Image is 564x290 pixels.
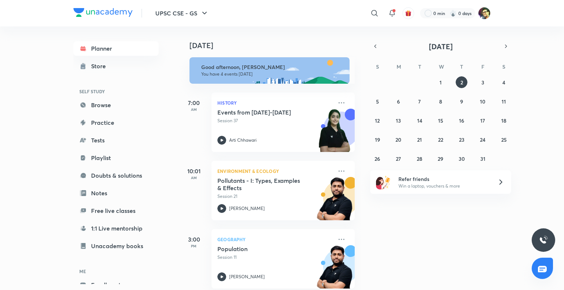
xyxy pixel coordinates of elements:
img: unacademy [314,109,355,159]
button: October 3, 2025 [477,76,489,88]
img: unacademy [314,177,355,228]
button: October 23, 2025 [456,134,467,145]
a: Browse [73,98,159,112]
abbr: October 23, 2025 [459,136,464,143]
button: October 21, 2025 [414,134,426,145]
button: October 8, 2025 [435,95,446,107]
button: October 27, 2025 [393,153,404,164]
button: October 9, 2025 [456,95,467,107]
p: Win a laptop, vouchers & more [398,183,489,189]
h4: [DATE] [189,41,362,50]
img: streak [449,10,457,17]
a: Planner [73,41,159,56]
div: Store [91,62,110,70]
a: Company Logo [73,8,133,19]
a: Free live classes [73,203,159,218]
abbr: Wednesday [439,63,444,70]
button: October 1, 2025 [435,76,446,88]
button: October 24, 2025 [477,134,489,145]
img: referral [376,175,391,189]
a: Practice [73,115,159,130]
abbr: October 2, 2025 [460,79,463,86]
p: AM [179,175,209,180]
button: October 11, 2025 [498,95,510,107]
abbr: October 20, 2025 [395,136,401,143]
h5: Events from 1939-1942 [217,109,309,116]
a: Store [73,59,159,73]
button: October 12, 2025 [372,115,383,126]
abbr: October 31, 2025 [480,155,485,162]
a: Notes [73,186,159,200]
button: October 4, 2025 [498,76,510,88]
span: [DATE] [429,41,453,51]
abbr: Sunday [376,63,379,70]
abbr: October 30, 2025 [459,155,465,162]
button: October 6, 2025 [393,95,404,107]
abbr: October 24, 2025 [480,136,485,143]
abbr: October 17, 2025 [480,117,485,124]
button: October 2, 2025 [456,76,467,88]
p: You have 4 events [DATE] [201,71,343,77]
abbr: October 4, 2025 [502,79,505,86]
img: ttu [539,236,548,244]
p: Geography [217,235,333,244]
abbr: Thursday [460,63,463,70]
h5: 10:01 [179,167,209,175]
abbr: October 25, 2025 [501,136,507,143]
button: October 17, 2025 [477,115,489,126]
p: PM [179,244,209,248]
h5: Pollutants - I: Types, Examples & Effects [217,177,309,192]
p: Session 11 [217,254,333,261]
a: 1:1 Live mentorship [73,221,159,236]
abbr: Friday [481,63,484,70]
p: Arti Chhawari [229,137,257,144]
a: Playlist [73,151,159,165]
abbr: October 21, 2025 [417,136,422,143]
abbr: October 10, 2025 [480,98,485,105]
p: Environment & Ecology [217,167,333,175]
button: UPSC CSE - GS [151,6,213,21]
abbr: October 26, 2025 [375,155,380,162]
button: avatar [402,7,414,19]
abbr: October 11, 2025 [502,98,506,105]
abbr: October 5, 2025 [376,98,379,105]
abbr: October 13, 2025 [396,117,401,124]
button: October 15, 2025 [435,115,446,126]
button: October 31, 2025 [477,153,489,164]
h5: Population [217,245,309,253]
p: [PERSON_NAME] [229,273,265,280]
abbr: Tuesday [418,63,421,70]
abbr: October 12, 2025 [375,117,380,124]
abbr: October 29, 2025 [438,155,443,162]
p: Session 21 [217,193,333,200]
abbr: October 27, 2025 [396,155,401,162]
button: October 20, 2025 [393,134,404,145]
a: Doubts & solutions [73,168,159,183]
p: AM [179,107,209,112]
abbr: October 3, 2025 [481,79,484,86]
button: October 14, 2025 [414,115,426,126]
abbr: October 15, 2025 [438,117,443,124]
h6: Good afternoon, [PERSON_NAME] [201,64,343,70]
abbr: October 28, 2025 [417,155,422,162]
img: afternoon [189,57,350,84]
abbr: October 16, 2025 [459,117,464,124]
button: October 7, 2025 [414,95,426,107]
abbr: October 14, 2025 [417,117,422,124]
h5: 3:00 [179,235,209,244]
abbr: October 1, 2025 [440,79,442,86]
button: October 10, 2025 [477,95,489,107]
abbr: Saturday [502,63,505,70]
button: October 30, 2025 [456,153,467,164]
abbr: October 9, 2025 [460,98,463,105]
img: Mukesh Kumar Shahi [478,7,491,19]
button: October 26, 2025 [372,153,383,164]
h5: 7:00 [179,98,209,107]
p: History [217,98,333,107]
button: October 28, 2025 [414,153,426,164]
button: October 25, 2025 [498,134,510,145]
abbr: October 19, 2025 [375,136,380,143]
button: October 16, 2025 [456,115,467,126]
img: avatar [405,10,412,17]
button: [DATE] [380,41,501,51]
